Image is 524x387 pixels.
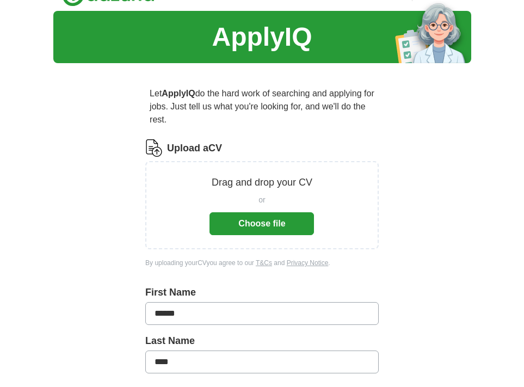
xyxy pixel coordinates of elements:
[145,139,163,157] img: CV Icon
[256,259,272,267] a: T&Cs
[167,141,222,156] label: Upload a CV
[212,17,312,57] h1: ApplyIQ
[209,212,314,235] button: Choose file
[287,259,329,267] a: Privacy Notice
[145,285,379,300] label: First Name
[145,258,379,268] div: By uploading your CV you agree to our and .
[145,334,379,348] label: Last Name
[162,89,195,98] strong: ApplyIQ
[212,175,312,190] p: Drag and drop your CV
[145,83,379,131] p: Let do the hard work of searching and applying for jobs. Just tell us what you're looking for, an...
[258,194,265,206] span: or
